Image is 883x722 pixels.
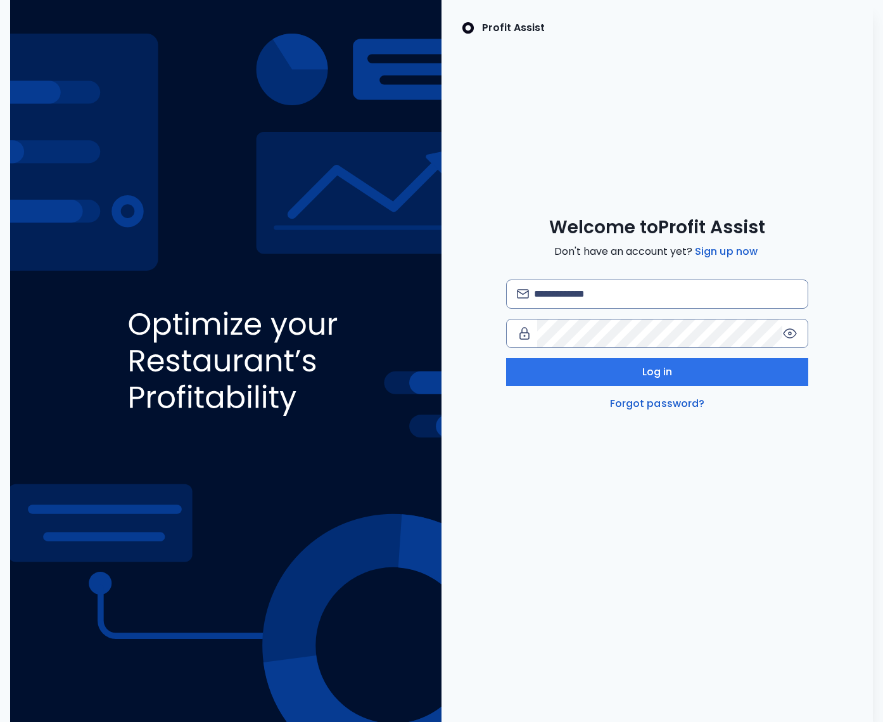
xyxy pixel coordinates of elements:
img: email [517,289,529,299]
a: Forgot password? [607,396,708,411]
a: Sign up now [692,244,760,259]
p: Profit Assist [482,20,545,35]
span: Don't have an account yet? [554,244,760,259]
button: Log in [506,358,808,386]
span: Log in [642,364,673,380]
img: SpotOn Logo [462,20,474,35]
span: Welcome to Profit Assist [549,216,765,239]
